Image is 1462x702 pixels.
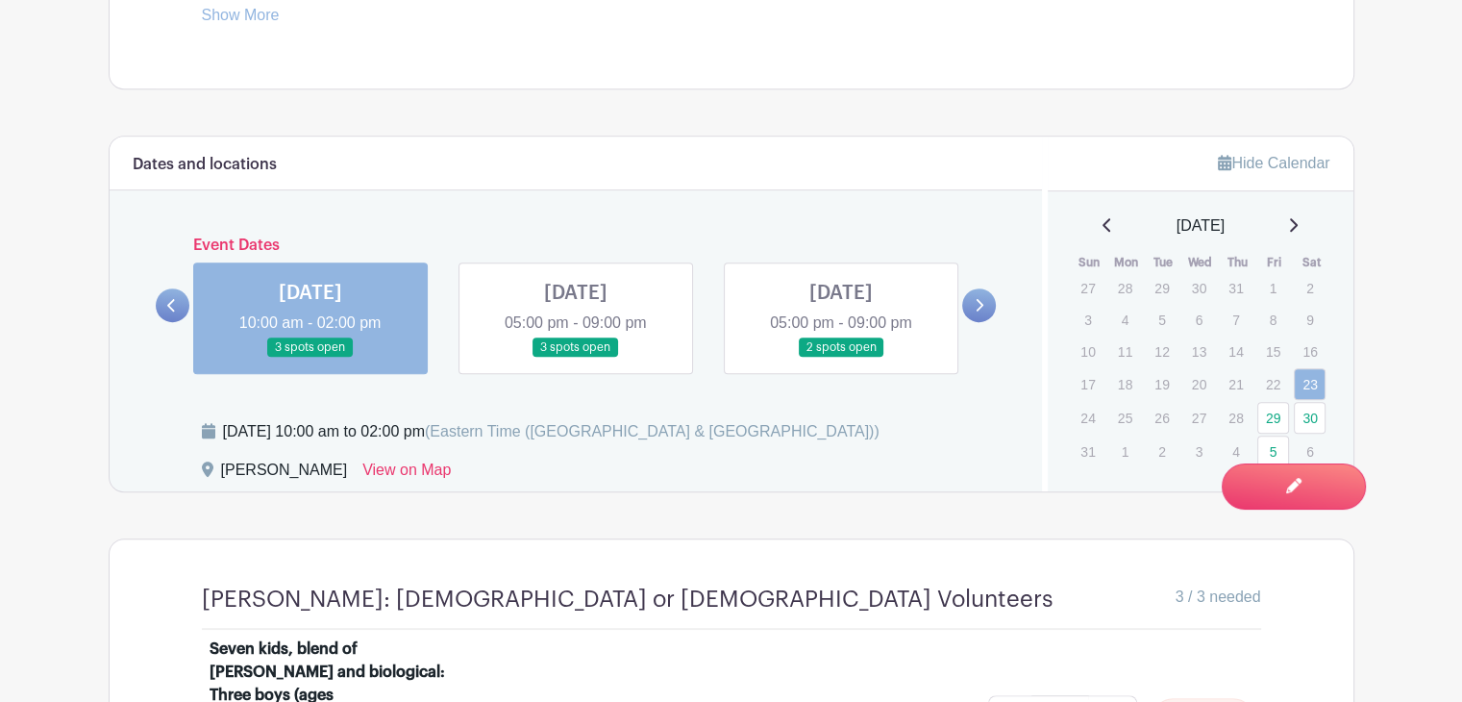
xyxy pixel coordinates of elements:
[1145,253,1182,272] th: Tue
[133,156,277,174] h6: Dates and locations
[1182,253,1220,272] th: Wed
[1109,337,1141,366] p: 11
[1109,305,1141,335] p: 4
[1072,273,1103,303] p: 27
[1293,253,1330,272] th: Sat
[1294,368,1326,400] a: 23
[1294,402,1326,434] a: 30
[1146,305,1177,335] p: 5
[1146,403,1177,433] p: 26
[1220,273,1251,303] p: 31
[1294,337,1326,366] p: 16
[202,586,1053,614] h4: [PERSON_NAME]: [DEMOGRAPHIC_DATA] or [DEMOGRAPHIC_DATA] Volunteers
[1220,369,1251,399] p: 21
[202,7,280,31] a: Show More
[1109,369,1141,399] p: 18
[1220,437,1251,466] p: 4
[1220,337,1251,366] p: 14
[1256,253,1294,272] th: Fri
[425,423,880,439] span: (Eastern Time ([GEOGRAPHIC_DATA] & [GEOGRAPHIC_DATA]))
[1108,253,1146,272] th: Mon
[1183,437,1215,466] p: 3
[221,459,348,489] div: [PERSON_NAME]
[1257,273,1289,303] p: 1
[1183,403,1215,433] p: 27
[1183,273,1215,303] p: 30
[1072,369,1103,399] p: 17
[1257,436,1289,467] a: 5
[1146,273,1177,303] p: 29
[1257,337,1289,366] p: 15
[1257,369,1289,399] p: 22
[1294,273,1326,303] p: 2
[1294,305,1326,335] p: 9
[1146,369,1177,399] p: 19
[1146,337,1177,366] p: 12
[1072,305,1103,335] p: 3
[1072,337,1103,366] p: 10
[1109,403,1141,433] p: 25
[223,420,880,443] div: [DATE] 10:00 am to 02:00 pm
[1071,253,1108,272] th: Sun
[1183,337,1215,366] p: 13
[362,459,451,489] a: View on Map
[1183,305,1215,335] p: 6
[1109,273,1141,303] p: 28
[1219,253,1256,272] th: Thu
[1072,403,1103,433] p: 24
[1257,305,1289,335] p: 8
[1257,402,1289,434] a: 29
[1072,437,1103,466] p: 31
[1220,403,1251,433] p: 28
[1109,437,1141,466] p: 1
[1183,369,1215,399] p: 20
[1294,437,1326,466] p: 6
[1176,586,1261,609] span: 3 / 3 needed
[1220,305,1251,335] p: 7
[1177,214,1225,238] span: [DATE]
[189,237,963,255] h6: Event Dates
[1218,155,1329,171] a: Hide Calendar
[1146,437,1177,466] p: 2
